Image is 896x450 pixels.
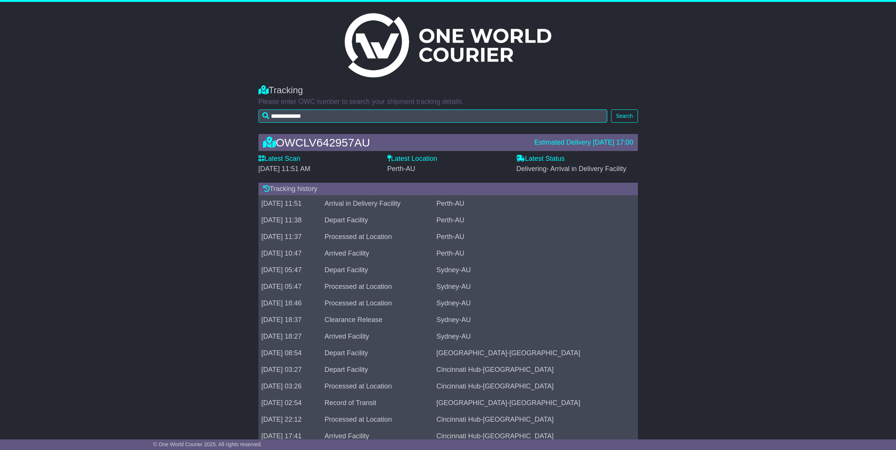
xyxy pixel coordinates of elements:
span: [DATE] 11:51 AM [258,165,311,173]
td: Sydney-AU [433,279,638,295]
td: [DATE] 03:26 [258,378,322,395]
td: Processed at Location [322,229,433,245]
td: [DATE] 02:54 [258,395,322,411]
td: [DATE] 18:37 [258,312,322,328]
span: Perth-AU [387,165,415,173]
td: Cincinnati Hub-[GEOGRAPHIC_DATA] [433,362,638,378]
td: Sydney-AU [433,312,638,328]
td: [DATE] 17:41 [258,428,322,445]
div: Tracking [258,85,638,96]
td: Processed at Location [322,378,433,395]
td: Processed at Location [322,295,433,312]
td: [GEOGRAPHIC_DATA]-[GEOGRAPHIC_DATA] [433,345,638,362]
span: Delivering [516,165,626,173]
td: Arrived Facility [322,245,433,262]
span: © One World Courier 2025. All rights reserved. [153,441,262,447]
td: [DATE] 11:38 [258,212,322,229]
div: Estimated Delivery [DATE] 17:00 [534,139,633,147]
button: Search [611,109,638,123]
td: Arrival in Delivery Facility [322,196,433,212]
img: Light [345,13,551,77]
td: Record of Transit [322,395,433,411]
td: Sydney-AU [433,295,638,312]
td: Arrived Facility [322,328,433,345]
td: Depart Facility [322,345,433,362]
td: Sydney-AU [433,328,638,345]
td: Perth-AU [433,229,638,245]
td: Processed at Location [322,279,433,295]
p: Please enter OWC number to search your shipment tracking details. [258,98,638,106]
td: Sydney-AU [433,262,638,279]
td: [DATE] 08:54 [258,345,322,362]
label: Latest Scan [258,155,300,163]
td: Processed at Location [322,411,433,428]
td: Cincinnati Hub-[GEOGRAPHIC_DATA] [433,378,638,395]
td: Depart Facility [322,212,433,229]
td: Clearance Release [322,312,433,328]
label: Latest Location [387,155,437,163]
td: Perth-AU [433,196,638,212]
td: Depart Facility [322,362,433,378]
td: Cincinnati Hub-[GEOGRAPHIC_DATA] [433,428,638,445]
td: Cincinnati Hub-[GEOGRAPHIC_DATA] [433,411,638,428]
td: [DATE] 10:47 [258,245,322,262]
td: Arrived Facility [322,428,433,445]
label: Latest Status [516,155,565,163]
td: [DATE] 22:12 [258,411,322,428]
td: [DATE] 11:37 [258,229,322,245]
td: [DATE] 05:47 [258,279,322,295]
span: - Arrival in Delivery Facility [546,165,626,173]
td: Depart Facility [322,262,433,279]
td: [DATE] 18:27 [258,328,322,345]
td: [DATE] 18:46 [258,295,322,312]
div: OWCLV642957AU [259,136,531,149]
div: Tracking history [258,183,638,196]
td: [DATE] 11:51 [258,196,322,212]
td: [DATE] 05:47 [258,262,322,279]
td: Perth-AU [433,212,638,229]
td: [DATE] 03:27 [258,362,322,378]
td: Perth-AU [433,245,638,262]
td: [GEOGRAPHIC_DATA]-[GEOGRAPHIC_DATA] [433,395,638,411]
